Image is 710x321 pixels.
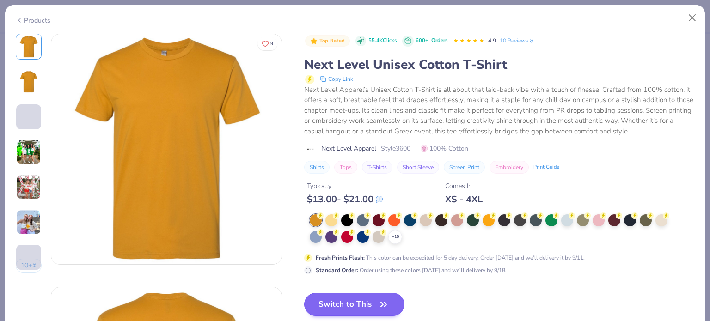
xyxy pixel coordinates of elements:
[392,234,399,240] span: + 15
[445,194,483,205] div: XS - 4XL
[334,161,357,174] button: Tops
[16,139,41,164] img: User generated content
[316,254,585,262] div: This color can be expedited for 5 day delivery. Order [DATE] and we’ll delivery it by 9/11.
[270,42,273,46] span: 9
[304,293,404,316] button: Switch to This
[421,144,468,153] span: 100% Cotton
[307,194,383,205] div: $ 13.00 - $ 21.00
[453,34,484,48] div: 4.9 Stars
[500,36,535,45] a: 10 Reviews
[316,254,365,261] strong: Fresh Prints Flash :
[304,85,694,137] div: Next Level Apparel’s Unisex Cotton T-Shirt is all about that laid-back vibe with a touch of fines...
[16,259,42,273] button: 10+
[488,37,496,44] span: 4.9
[304,56,694,73] div: Next Level Unisex Cotton T-Shirt
[304,161,330,174] button: Shirts
[416,37,447,45] div: 600+
[316,266,358,274] strong: Standard Order :
[381,144,410,153] span: Style 3600
[445,181,483,191] div: Comes In
[321,144,376,153] span: Next Level Apparel
[431,37,447,44] span: Orders
[18,71,40,93] img: Back
[490,161,529,174] button: Embroidery
[317,73,356,85] button: copy to clipboard
[16,129,18,154] img: User generated content
[304,145,317,153] img: brand logo
[305,35,349,47] button: Badge Button
[397,161,439,174] button: Short Sleeve
[444,161,485,174] button: Screen Print
[310,37,318,45] img: Top Rated sort
[533,164,559,171] div: Print Guide
[362,161,392,174] button: T-Shirts
[51,34,282,264] img: Front
[316,266,507,274] div: Order using these colors [DATE] and we’ll delivery by 9/18.
[368,37,397,45] span: 55.4K Clicks
[18,36,40,58] img: Front
[16,175,41,200] img: User generated content
[684,9,701,27] button: Close
[16,16,50,25] div: Products
[307,181,383,191] div: Typically
[319,38,345,43] span: Top Rated
[257,37,277,50] button: Like
[16,270,18,295] img: User generated content
[16,210,41,235] img: User generated content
